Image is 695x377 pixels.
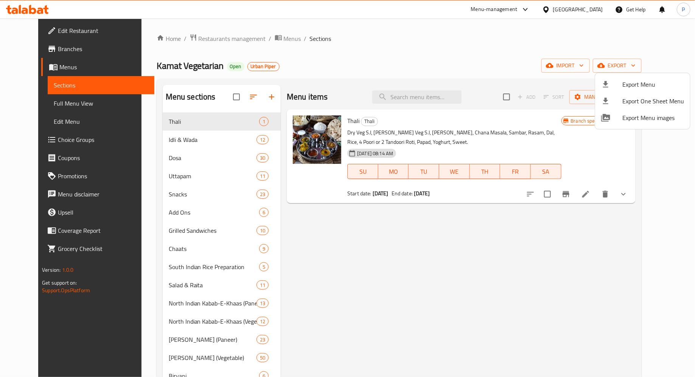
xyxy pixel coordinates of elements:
[595,109,690,126] li: Export Menu images
[595,93,690,109] li: Export one sheet menu items
[622,80,684,89] span: Export Menu
[595,76,690,93] li: Export menu items
[622,113,684,122] span: Export Menu images
[622,97,684,106] span: Export One Sheet Menu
